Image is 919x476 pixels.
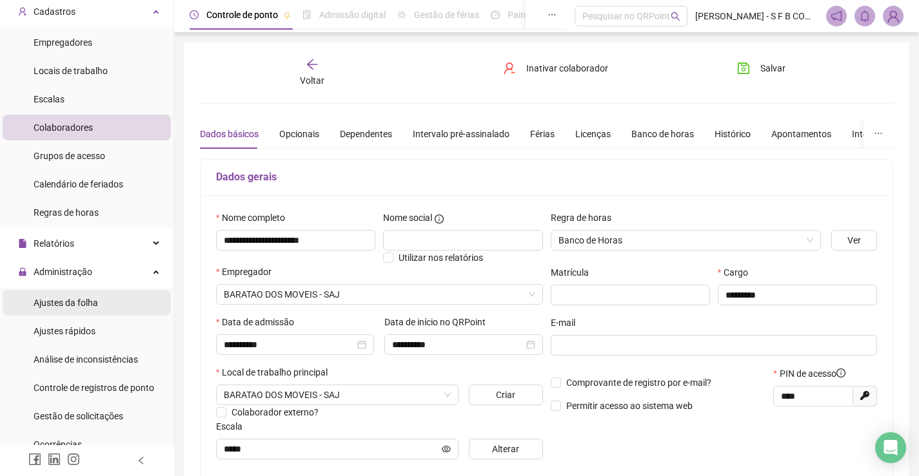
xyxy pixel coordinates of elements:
label: Data de início no QRPoint [384,315,494,329]
span: bell [859,10,871,22]
span: Controle de ponto [206,10,278,20]
div: Apontamentos [771,127,831,141]
span: Colaborador externo? [232,407,319,417]
span: [PERSON_NAME] - S F B COMERCIO DE MOVEIS E ELETRO [695,9,818,23]
span: facebook [28,453,41,466]
span: Colaboradores [34,122,93,133]
span: PRAÇA MADRE MARIA DO ROSARIO, N° 88, CENTRO SANTO ANTONIO DE JESUS – BAHIA [224,385,451,405]
span: Gestão de solicitações [34,411,123,421]
span: Empregadores [34,37,92,48]
span: Nome social [383,211,432,225]
label: Nome completo [216,211,293,225]
span: PIN de acesso [780,367,845,381]
span: Controle de registros de ponto [34,383,154,393]
div: Integrações [852,127,900,141]
span: linkedin [48,453,61,466]
button: Ver [831,230,877,251]
span: Administração [34,267,92,277]
button: Alterar [469,439,543,459]
button: ellipsis [864,119,893,149]
span: Voltar [300,75,324,86]
label: E-mail [551,316,584,330]
label: Local de trabalho principal [216,365,336,379]
span: Análise de inconsistências [34,354,138,365]
span: Salvar [760,61,786,75]
span: Calendário de feriados [34,179,123,189]
span: instagram [67,453,80,466]
span: eye [442,444,451,453]
span: pushpin [283,12,291,19]
span: info-circle [435,214,444,224]
span: Escalas [34,94,64,104]
span: arrow-left [306,58,319,71]
div: Dependentes [340,127,392,141]
span: Painel do DP [508,10,558,20]
span: save [737,62,750,75]
label: Cargo [718,265,756,280]
span: search [671,12,680,21]
span: Permitir acesso ao sistema web [566,401,693,411]
span: file [18,239,27,248]
span: dashboard [491,10,500,19]
label: Empregador [216,265,280,279]
span: sun [397,10,406,19]
span: file-done [302,10,311,19]
h5: Dados gerais [216,169,877,185]
span: Ver [847,233,861,247]
span: Ajustes rápidos [34,326,95,336]
label: Escala [216,419,251,433]
div: Dados básicos [200,127,259,141]
div: Opcionais [279,127,319,141]
span: Locais de trabalho [34,66,108,76]
span: left [137,456,146,465]
span: notification [831,10,842,22]
span: Gestão de férias [414,10,479,20]
label: Regra de horas [551,211,620,225]
span: ellipsis [874,129,883,138]
span: lock [18,267,27,276]
span: clock-circle [190,10,199,19]
span: Admissão digital [319,10,386,20]
span: Banco de Horas [558,231,813,250]
span: ellipsis [548,10,557,19]
span: Ajustes da folha [34,298,98,308]
img: 82559 [884,6,903,26]
span: info-circle [836,368,845,377]
span: Ocorrências [34,439,82,450]
button: Salvar [727,58,795,79]
div: Histórico [715,127,751,141]
div: Banco de horas [631,127,694,141]
div: Intervalo pré-assinalado [413,127,509,141]
div: Férias [530,127,555,141]
div: Licenças [575,127,611,141]
span: Utilizar nos relatórios [399,252,483,263]
button: Inativar colaborador [493,58,618,79]
span: Regras de horas [34,207,99,218]
span: Alterar [492,442,519,456]
span: Cadastros [34,6,75,17]
button: Criar [469,385,543,405]
span: Grupos de acesso [34,151,105,161]
label: Matrícula [551,265,597,280]
span: Criar [496,388,515,402]
span: Comprovante de registro por e-mail? [566,377,711,388]
span: SFB - SAJ [224,285,535,304]
span: user-delete [503,62,516,75]
label: Data de admissão [216,315,302,329]
span: Relatórios [34,238,74,249]
span: user-add [18,7,27,16]
span: Inativar colaborador [526,61,608,75]
div: Open Intercom Messenger [875,432,906,463]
